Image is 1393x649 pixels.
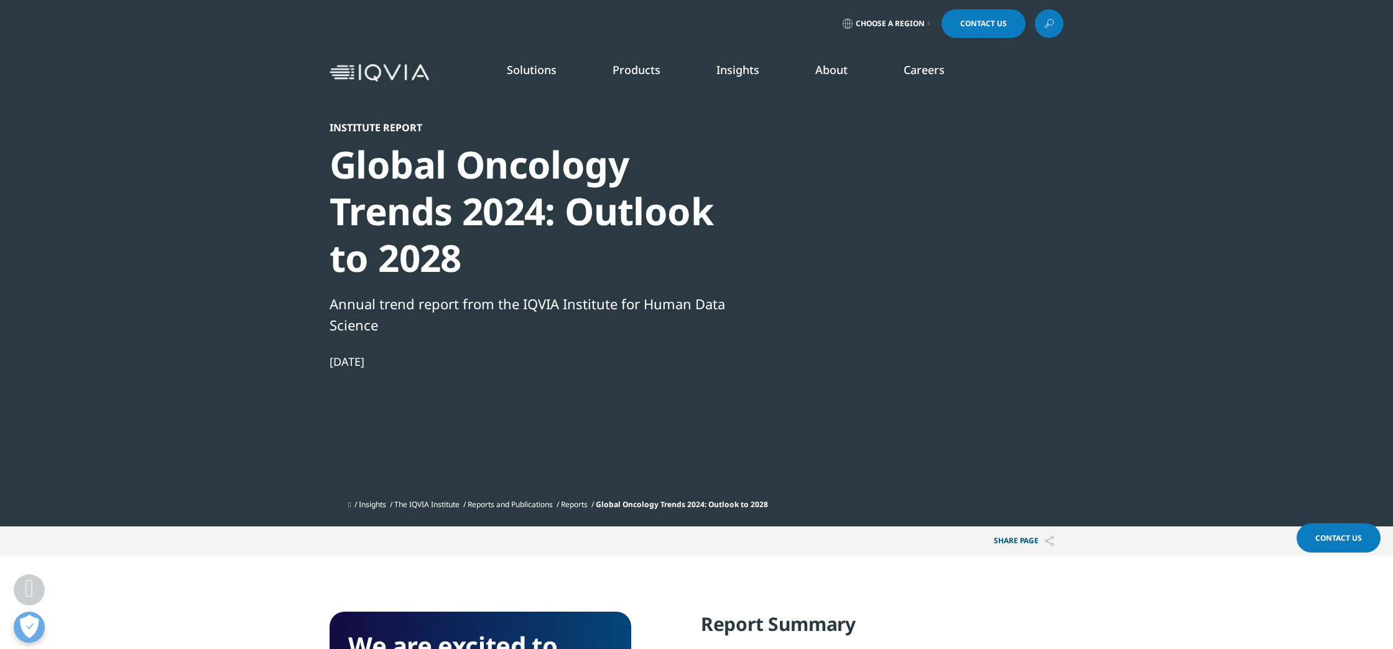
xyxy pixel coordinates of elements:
a: Solutions [507,62,557,77]
div: Annual trend report from the IQVIA Institute for Human Data Science [330,293,756,335]
a: Reports [561,499,588,510]
a: Contact Us [1297,523,1381,553]
a: Insights [359,499,386,510]
div: [DATE] [330,354,756,369]
div: Institute Report [330,121,756,134]
button: Open Preferences [14,612,45,643]
span: Contact Us [1315,533,1362,543]
div: Global Oncology Trends 2024: Outlook to 2028 [330,141,756,281]
img: Share PAGE [1045,536,1054,546]
a: Insights [716,62,759,77]
span: Choose a Region [856,19,925,29]
p: Share PAGE [984,526,1063,556]
a: About [815,62,848,77]
span: Global Oncology Trends 2024: Outlook to 2028 [596,499,768,510]
button: Share PAGEShare PAGE [984,526,1063,556]
a: Contact Us [942,9,1025,38]
a: Reports and Publications [468,499,553,510]
span: Contact Us [960,20,1007,27]
a: Products [613,62,660,77]
nav: Primary [434,44,1063,102]
a: Careers [904,62,945,77]
a: The IQVIA Institute [394,499,460,510]
img: IQVIA Healthcare Information Technology and Pharma Clinical Research Company [330,64,429,82]
h4: Report Summary [701,612,1063,646]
